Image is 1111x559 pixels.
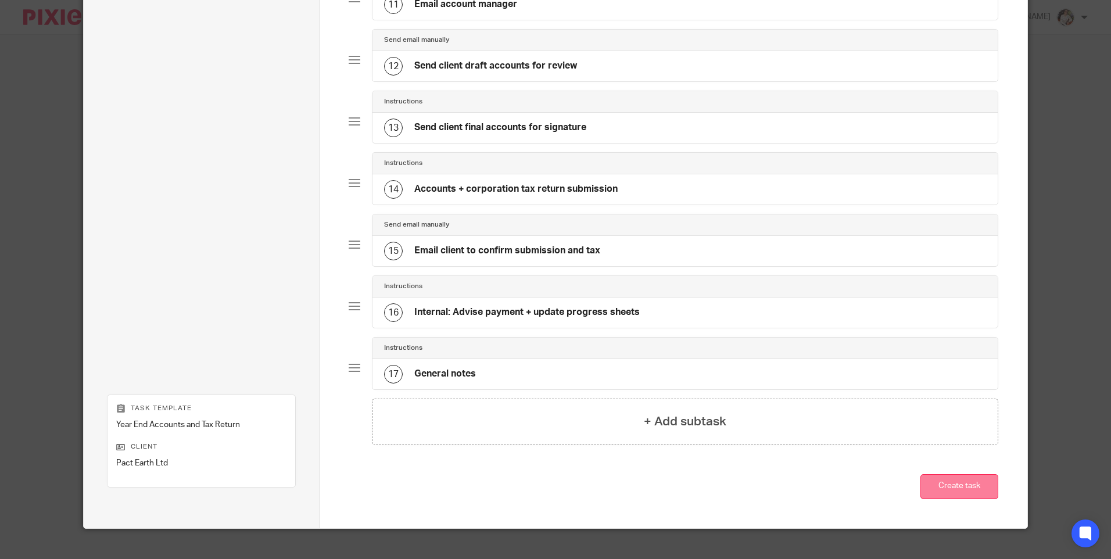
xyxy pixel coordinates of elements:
[116,419,286,431] p: Year End Accounts and Tax Return
[384,282,422,291] h4: Instructions
[384,35,449,45] h4: Send email manually
[414,245,600,257] h4: Email client to confirm submission and tax
[384,343,422,353] h4: Instructions
[384,119,403,137] div: 13
[116,457,286,469] p: Pact Earth Ltd
[384,365,403,384] div: 17
[920,474,998,499] button: Create task
[414,306,640,318] h4: Internal: Advise payment + update progress sheets
[384,220,449,230] h4: Send email manually
[644,413,726,431] h4: + Add subtask
[384,242,403,260] div: 15
[414,368,476,380] h4: General notes
[414,60,577,72] h4: Send client draft accounts for review
[116,404,286,413] p: Task template
[384,303,403,322] div: 16
[384,97,422,106] h4: Instructions
[384,159,422,168] h4: Instructions
[384,57,403,76] div: 12
[384,180,403,199] div: 14
[414,121,586,134] h4: Send client final accounts for signature
[116,442,286,451] p: Client
[414,183,618,195] h4: Accounts + corporation tax return submission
